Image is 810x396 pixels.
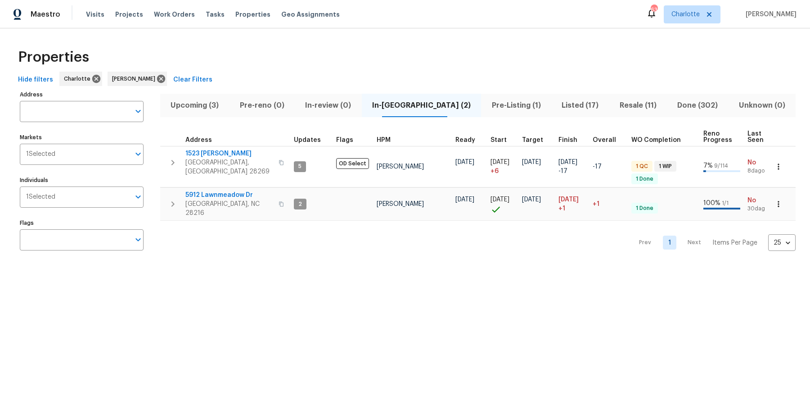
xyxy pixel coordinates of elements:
[300,99,356,112] span: In-review (0)
[112,74,159,83] span: [PERSON_NAME]
[185,137,212,143] span: Address
[614,99,661,112] span: Resale (11)
[768,231,796,255] div: 25
[377,137,391,143] span: HPM
[455,137,483,143] div: Earliest renovation start date (first business day after COE or Checkout)
[651,5,657,14] div: 63
[206,11,225,18] span: Tasks
[154,10,195,19] span: Work Orders
[20,178,144,183] label: Individuals
[522,159,541,165] span: [DATE]
[555,188,589,221] td: Scheduled to finish 1 day(s) late
[185,200,273,218] span: [GEOGRAPHIC_DATA], NC 28216
[170,72,216,88] button: Clear Filters
[593,201,599,207] span: +1
[132,191,144,203] button: Open
[490,137,515,143] div: Actual renovation start date
[26,193,55,201] span: 1 Selected
[522,137,543,143] span: Target
[26,150,55,158] span: 1 Selected
[377,201,424,207] span: [PERSON_NAME]
[593,164,602,170] span: -17
[20,220,144,226] label: Flags
[18,53,89,62] span: Properties
[747,167,772,175] span: 8d ago
[734,99,791,112] span: Unknown (0)
[59,72,102,86] div: Charlotte
[18,74,53,86] span: Hide filters
[631,137,681,143] span: WO Completion
[522,196,541,203] span: [DATE]
[589,188,628,221] td: 1 day(s) past target finish date
[558,204,565,213] span: +1
[20,135,144,140] label: Markets
[185,191,273,200] span: 5912 Lawnmeadow Dr
[558,196,579,203] span: [DATE]
[235,10,270,19] span: Properties
[367,99,476,112] span: In-[GEOGRAPHIC_DATA] (2)
[722,200,729,206] span: 1 / 1
[663,236,676,250] a: Goto page 1
[558,137,585,143] div: Projected renovation finish date
[132,148,144,160] button: Open
[557,99,604,112] span: Listed (17)
[558,137,577,143] span: Finish
[558,167,567,176] span: -17
[108,72,167,86] div: [PERSON_NAME]
[336,137,353,143] span: Flags
[455,137,475,143] span: Ready
[455,196,474,203] span: [DATE]
[714,163,728,168] span: 9 / 114
[747,196,772,205] span: No
[672,99,723,112] span: Done (302)
[31,10,60,19] span: Maestro
[555,146,589,187] td: Scheduled to finish 17 day(s) early
[294,137,321,143] span: Updates
[593,137,616,143] span: Overall
[742,10,796,19] span: [PERSON_NAME]
[132,233,144,246] button: Open
[490,167,499,176] span: + 6
[712,238,757,247] p: Items Per Page
[64,74,94,83] span: Charlotte
[490,137,507,143] span: Start
[14,72,57,88] button: Hide filters
[490,159,509,165] span: [DATE]
[86,10,104,19] span: Visits
[490,196,509,203] span: [DATE]
[703,163,713,169] span: 7 %
[281,10,340,19] span: Geo Assignments
[185,158,273,176] span: [GEOGRAPHIC_DATA], [GEOGRAPHIC_DATA] 28269
[173,74,212,86] span: Clear Filters
[486,99,546,112] span: Pre-Listing (1)
[295,163,305,170] span: 5
[115,10,143,19] span: Projects
[455,159,474,165] span: [DATE]
[747,158,772,167] span: No
[630,226,796,259] nav: Pagination Navigation
[655,163,675,170] span: 1 WIP
[336,158,369,169] span: OD Select
[132,105,144,118] button: Open
[487,188,518,221] td: Project started on time
[747,131,764,143] span: Last Seen
[20,92,144,97] label: Address
[593,137,624,143] div: Days past target finish date
[703,200,720,206] span: 100 %
[377,164,424,170] span: [PERSON_NAME]
[589,146,628,187] td: 17 day(s) earlier than target finish date
[487,146,518,187] td: Project started 6 days late
[703,131,732,143] span: Reno Progress
[522,137,551,143] div: Target renovation project end date
[632,175,657,183] span: 1 Done
[632,163,652,170] span: 1 QC
[295,200,306,208] span: 2
[632,205,657,212] span: 1 Done
[671,10,700,19] span: Charlotte
[558,159,577,165] span: [DATE]
[166,99,224,112] span: Upcoming (3)
[235,99,290,112] span: Pre-reno (0)
[185,149,273,158] span: 1523 [PERSON_NAME]
[747,205,772,213] span: 30d ago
